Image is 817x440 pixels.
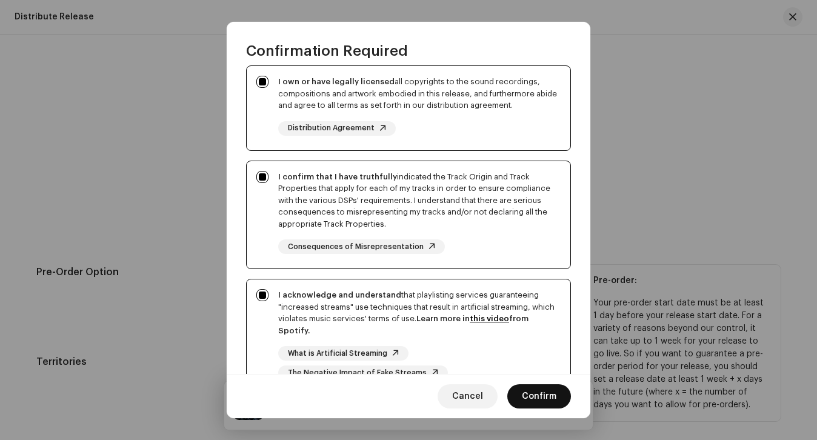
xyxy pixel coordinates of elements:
div: that playlisting services guaranteeing "increased streams" use techniques that result in artifici... [278,289,561,336]
span: Confirmation Required [246,41,408,61]
strong: I acknowledge and understand [278,291,401,299]
button: Cancel [438,384,498,408]
a: this video [470,315,509,322]
p-togglebutton: I own or have legally licensedall copyrights to the sound recordings, compositions and artwork em... [246,65,571,151]
span: Confirm [522,384,556,408]
span: The Negative Impact of Fake Streams [288,369,427,377]
strong: Learn more in from Spotify. [278,315,529,335]
span: Consequences of Misrepresentation [288,243,424,251]
p-togglebutton: I confirm that I have truthfullyindicated the Track Origin and Track Properties that apply for ea... [246,161,571,270]
strong: I own or have legally licensed [278,78,395,85]
p-togglebutton: I acknowledge and understandthat playlisting services guaranteeing "increased streams" use techni... [246,279,571,395]
span: Distribution Agreement [288,124,375,132]
div: all copyrights to the sound recordings, compositions and artwork embodied in this release, and fu... [278,76,561,112]
strong: I confirm that I have truthfully [278,173,397,181]
span: What is Artificial Streaming [288,350,387,358]
button: Confirm [507,384,571,408]
span: Cancel [452,384,483,408]
div: indicated the Track Origin and Track Properties that apply for each of my tracks in order to ensu... [278,171,561,230]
